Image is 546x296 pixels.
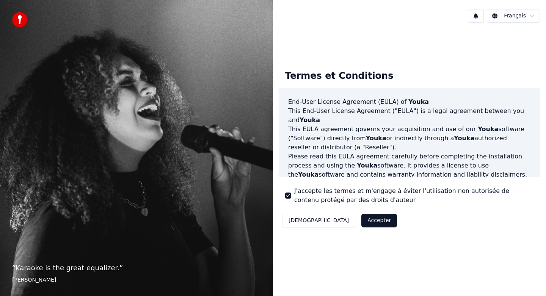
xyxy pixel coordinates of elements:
[366,135,386,142] span: Youka
[288,106,531,125] p: This End-User License Agreement ("EULA") is a legal agreement between you and
[298,171,318,178] span: Youka
[294,186,534,205] label: J'accepte les termes et m'engage à éviter l'utilisation non autorisée de contenu protégé par des ...
[288,97,531,106] h3: End-User License Agreement (EULA) of
[408,98,429,105] span: Youka
[454,135,474,142] span: Youka
[361,214,397,227] button: Accepter
[282,214,355,227] button: [DEMOGRAPHIC_DATA]
[12,263,261,273] p: “ Karaoke is the great equalizer. ”
[478,125,498,133] span: Youka
[357,162,377,169] span: Youka
[288,125,531,152] p: This EULA agreement governs your acquisition and use of our software ("Software") directly from o...
[12,276,261,284] footer: [PERSON_NAME]
[288,152,531,179] p: Please read this EULA agreement carefully before completing the installation process and using th...
[279,64,399,88] div: Termes et Conditions
[12,12,27,27] img: youka
[300,116,320,124] span: Youka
